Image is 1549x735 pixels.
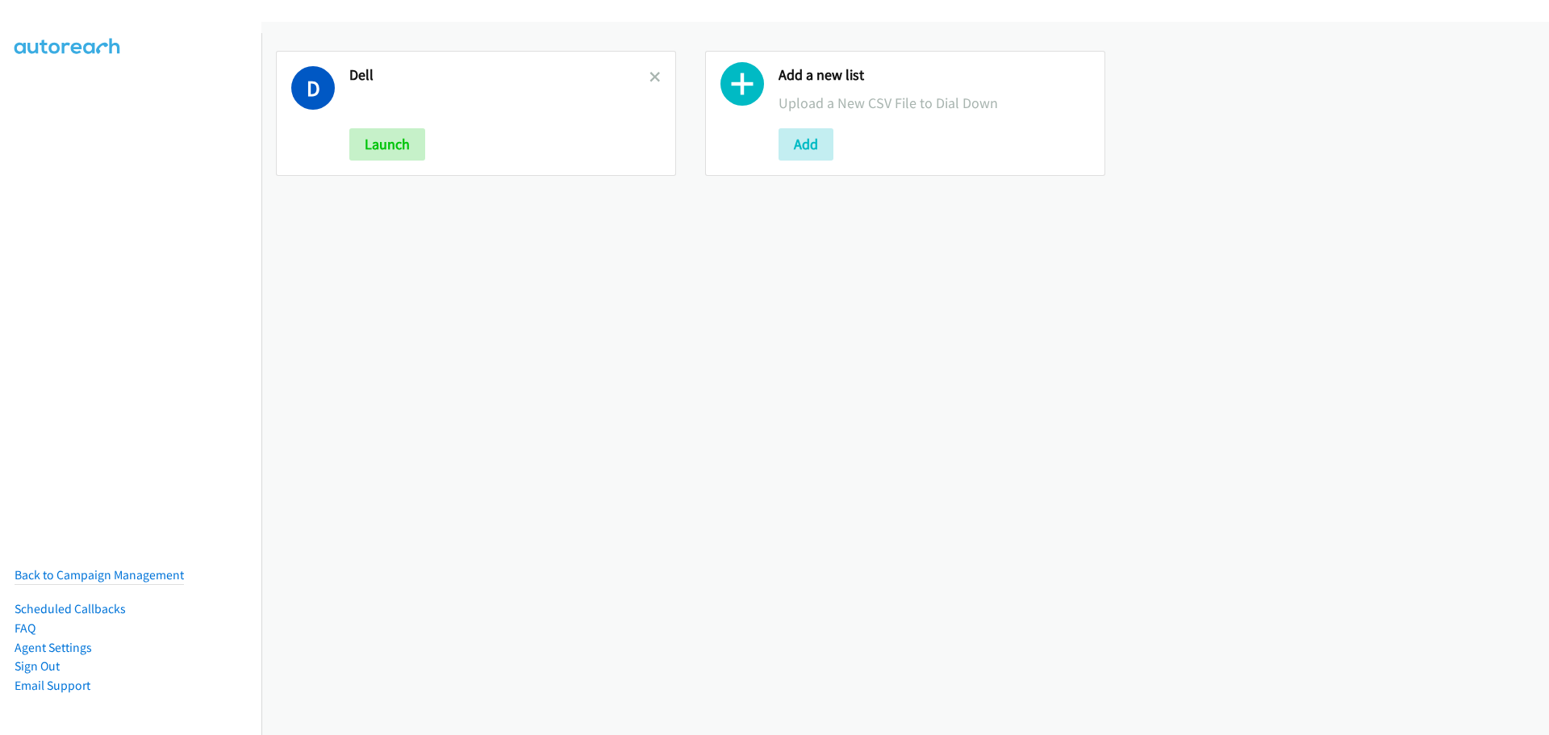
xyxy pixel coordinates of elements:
[349,66,649,85] h2: Dell
[15,678,90,693] a: Email Support
[291,66,335,110] h1: D
[779,92,1090,114] p: Upload a New CSV File to Dial Down
[349,128,425,161] button: Launch
[15,567,184,583] a: Back to Campaign Management
[779,128,833,161] button: Add
[15,620,35,636] a: FAQ
[15,640,92,655] a: Agent Settings
[15,658,60,674] a: Sign Out
[15,601,126,616] a: Scheduled Callbacks
[779,66,1090,85] h2: Add a new list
